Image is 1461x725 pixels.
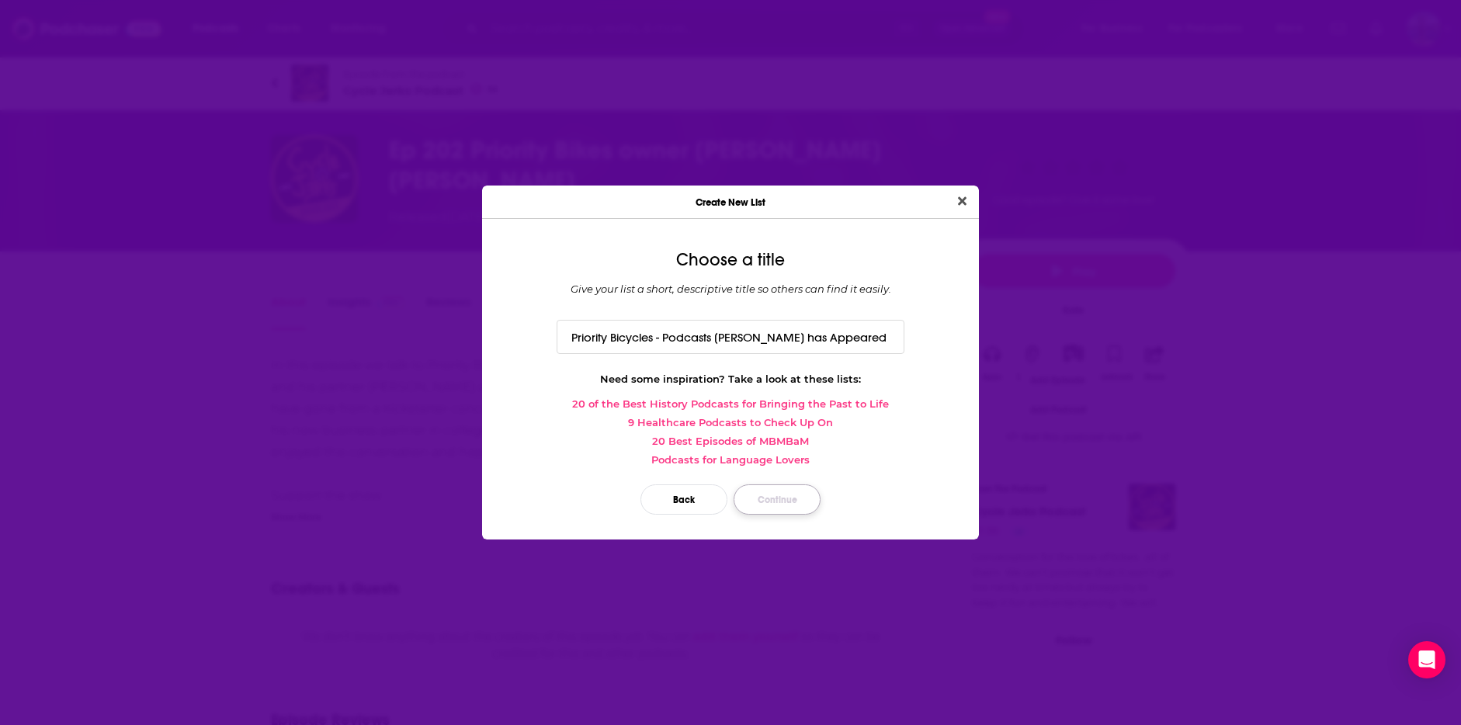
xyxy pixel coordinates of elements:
[495,373,966,385] div: Need some inspiration? Take a look at these lists:
[495,453,966,466] a: Podcasts for Language Lovers
[640,484,727,515] button: Back
[495,283,966,295] div: Give your list a short, descriptive title so others can find it easily.
[952,192,973,211] button: Close
[557,320,904,353] input: Top True Crime podcasts of 2020...
[495,435,966,447] a: 20 Best Episodes of MBMBaM
[495,250,966,270] div: Choose a title
[1408,641,1445,678] div: Open Intercom Messenger
[482,186,979,219] div: Create New List
[495,416,966,428] a: 9 Healthcare Podcasts to Check Up On
[734,484,821,515] button: Continue
[495,397,966,410] a: 20 of the Best History Podcasts for Bringing the Past to Life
